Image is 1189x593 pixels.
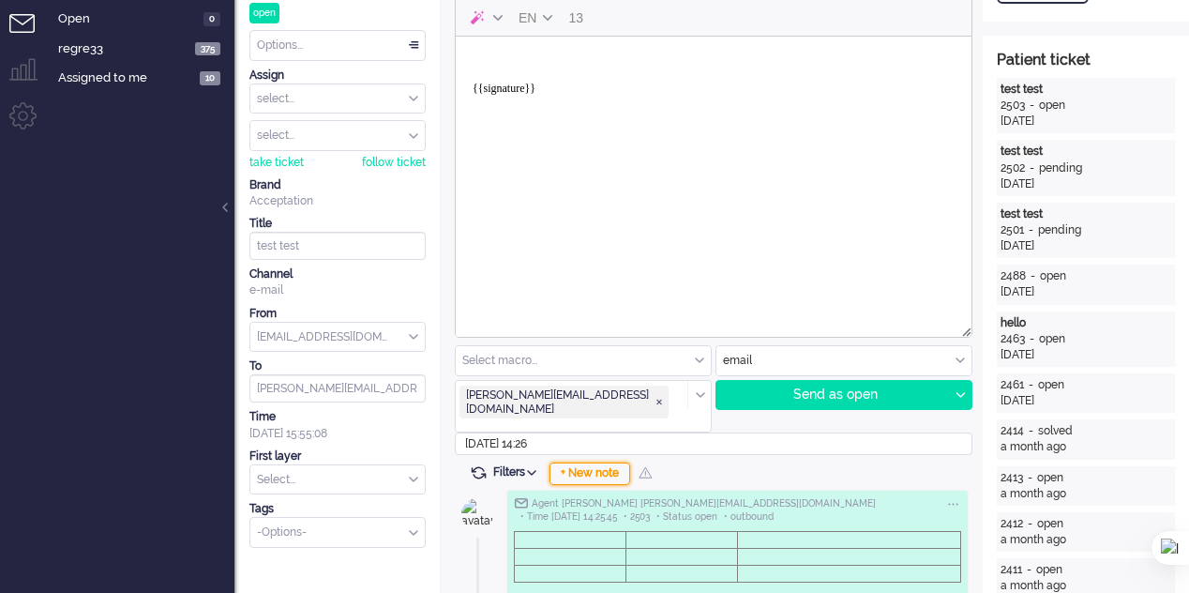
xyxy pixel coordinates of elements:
[1038,222,1081,238] div: pending
[1026,268,1040,284] div: -
[1001,144,1171,160] div: test test
[1025,160,1039,176] div: -
[249,306,426,322] div: From
[997,50,1175,71] div: Patient ticket
[9,14,52,56] li: Tickets menu
[1001,347,1171,363] div: [DATE]
[514,497,528,509] img: ic_e-mail_grey.svg
[249,3,279,23] div: open
[1001,331,1025,347] div: 2463
[549,463,630,485] div: + New note
[1001,268,1026,284] div: 2488
[1024,222,1038,238] div: -
[454,491,501,538] img: avatar
[249,193,426,209] div: Acceptation
[1001,206,1171,222] div: test test
[1001,176,1171,192] div: [DATE]
[1023,470,1037,486] div: -
[1001,532,1171,548] div: a month ago
[1024,423,1038,439] div: -
[1001,439,1171,455] div: a month ago
[195,42,220,56] span: 375
[249,409,426,425] div: Time
[459,386,669,418] span: elaine@elainedesigns.es ❎
[1038,377,1064,393] div: open
[1001,284,1171,300] div: [DATE]
[1001,315,1171,331] div: hello
[249,409,426,441] div: [DATE] 15:55:08
[520,510,617,524] span: • Time [DATE] 14:25:45
[9,102,52,144] li: Admin menu
[249,155,304,171] div: take ticket
[1001,423,1024,439] div: 2414
[624,510,650,524] span: • 2503
[1025,98,1039,114] div: -
[200,71,220,85] span: 10
[1037,516,1063,532] div: open
[1037,470,1063,486] div: open
[54,8,234,28] a: Open 0
[1001,393,1171,409] div: [DATE]
[249,177,426,193] div: Brand
[724,510,774,524] span: • outbound
[1040,268,1066,284] div: open
[249,120,426,151] div: Assign User
[1039,160,1082,176] div: pending
[1025,331,1039,347] div: -
[58,10,198,28] span: Open
[249,282,426,298] div: e-mail
[249,358,426,374] div: To
[568,10,583,25] span: 13
[249,322,426,353] div: from
[249,266,426,282] div: Channel
[1001,98,1025,114] div: 2503
[493,465,543,479] span: Filters
[249,517,426,548] div: Select Tags
[560,2,592,34] button: 13
[656,510,717,524] span: • Status open
[1022,562,1036,578] div: -
[1024,377,1038,393] div: -
[1001,486,1171,502] div: a month ago
[54,38,234,58] a: regre33 375
[1001,516,1023,532] div: 2412
[510,2,560,34] button: Language
[249,84,426,114] div: Assign Group
[456,37,971,320] iframe: Rich Text Area
[459,2,510,34] button: AI
[1001,470,1023,486] div: 2413
[455,433,972,455] input: Select...
[1039,98,1065,114] div: open
[1001,377,1024,393] div: 2461
[1001,160,1025,176] div: 2502
[1001,222,1024,238] div: 2501
[249,449,426,464] div: First layer
[716,381,948,409] div: Send as open
[1023,516,1037,532] div: -
[58,69,194,87] span: Assigned to me
[1038,423,1073,439] div: solved
[956,320,971,337] div: Resize
[532,497,876,510] span: Agent [PERSON_NAME] [PERSON_NAME][EMAIL_ADDRESS][DOMAIN_NAME]
[1001,114,1171,129] div: [DATE]
[249,374,426,403] input: email@address.com
[1036,562,1062,578] div: open
[203,12,220,26] span: 0
[1001,562,1022,578] div: 2411
[54,67,234,87] a: Assigned to me 10
[249,501,426,517] div: Tags
[362,155,426,171] div: follow ticket
[249,216,426,232] div: Title
[249,68,426,84] div: Assign
[1001,238,1171,254] div: [DATE]
[1001,82,1171,98] div: test test
[58,40,189,58] span: regre33
[1039,331,1065,347] div: open
[9,58,52,100] li: Supervisor menu
[519,10,536,25] span: EN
